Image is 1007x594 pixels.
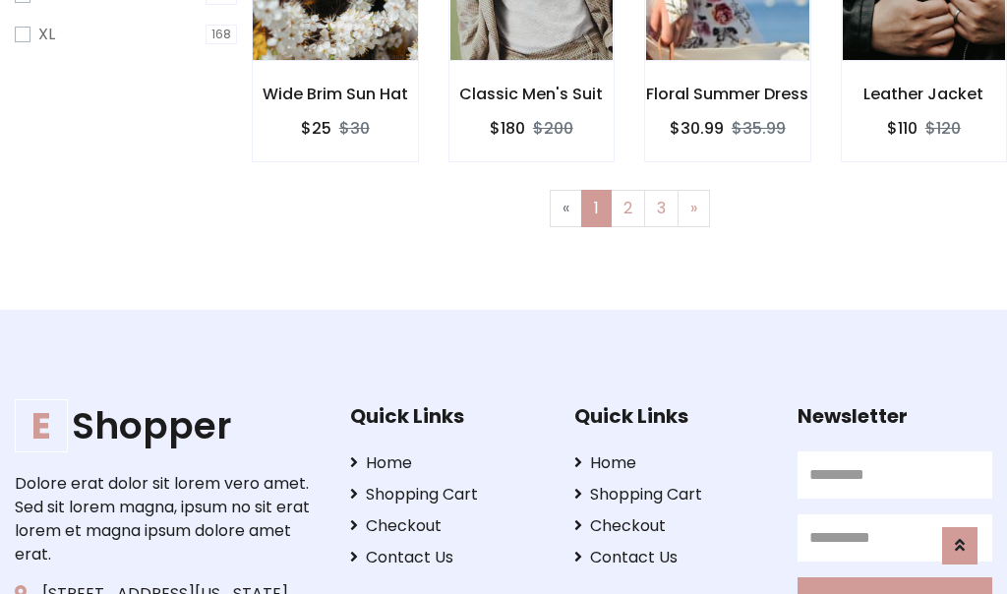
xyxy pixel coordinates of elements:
[350,514,545,538] a: Checkout
[645,85,810,103] h6: Floral Summer Dress
[581,190,612,227] a: 1
[670,119,724,138] h6: $30.99
[15,404,320,448] h1: Shopper
[574,404,769,428] h5: Quick Links
[490,119,525,138] h6: $180
[350,483,545,506] a: Shopping Cart
[925,117,961,140] del: $120
[798,404,992,428] h5: Newsletter
[574,514,769,538] a: Checkout
[644,190,679,227] a: 3
[253,85,418,103] h6: Wide Brim Sun Hat
[842,85,1007,103] h6: Leather Jacket
[678,190,710,227] a: Next
[574,451,769,475] a: Home
[15,404,320,448] a: EShopper
[301,119,331,138] h6: $25
[732,117,786,140] del: $35.99
[449,85,615,103] h6: Classic Men's Suit
[15,399,68,452] span: E
[350,404,545,428] h5: Quick Links
[574,546,769,569] a: Contact Us
[350,451,545,475] a: Home
[350,546,545,569] a: Contact Us
[38,23,55,46] label: XL
[15,472,320,566] p: Dolore erat dolor sit lorem vero amet. Sed sit lorem magna, ipsum no sit erat lorem et magna ipsu...
[339,117,370,140] del: $30
[690,197,697,219] span: »
[206,25,237,44] span: 168
[267,190,992,227] nav: Page navigation
[533,117,573,140] del: $200
[887,119,918,138] h6: $110
[574,483,769,506] a: Shopping Cart
[611,190,645,227] a: 2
